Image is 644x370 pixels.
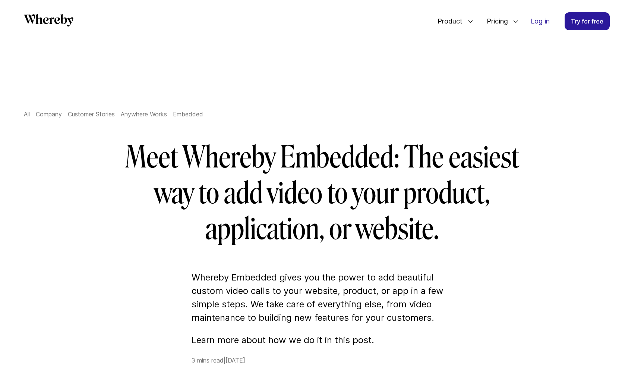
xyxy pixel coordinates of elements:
span: Pricing [479,9,510,34]
a: All [24,110,30,118]
a: Embedded [173,110,203,118]
a: Anywhere Works [121,110,167,118]
a: Try for free [565,12,610,30]
h1: Meet Whereby Embedded: The easiest way to add video to your product, application, or website. [107,139,537,247]
span: Product [430,9,464,34]
p: Whereby Embedded gives you the power to add beautiful custom video calls to your website, product... [192,271,452,324]
a: Customer Stories [68,110,115,118]
a: Company [36,110,62,118]
a: Whereby [24,14,73,29]
svg: Whereby [24,14,73,26]
a: Log in [525,13,556,30]
p: Learn more about how we do it in this post. [192,333,452,347]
